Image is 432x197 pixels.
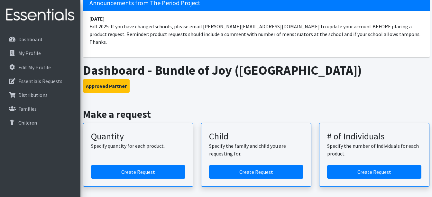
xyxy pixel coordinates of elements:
[18,92,48,98] p: Distributions
[3,61,78,74] a: Edit My Profile
[3,4,78,26] img: HumanEssentials
[327,131,421,142] h3: # of Individuals
[209,142,303,157] p: Specify the family and child you are requesting for.
[83,108,430,120] h2: Make a request
[89,15,105,22] strong: [DATE]
[3,116,78,129] a: Children
[3,33,78,46] a: Dashboard
[18,78,62,84] p: Essentials Requests
[209,131,303,142] h3: Child
[3,89,78,101] a: Distributions
[327,165,421,179] a: Create a request by number of individuals
[83,79,130,93] button: Approved Partner
[3,75,78,88] a: Essentials Requests
[209,165,303,179] a: Create a request for a child or family
[327,142,421,157] p: Specify the number of individuals for each product.
[18,64,51,70] p: Edit My Profile
[83,62,430,78] h1: Dashboard - Bundle of Joy ([GEOGRAPHIC_DATA])
[83,11,430,50] li: Fall 2025: If you have changed schools, please email [PERSON_NAME][EMAIL_ADDRESS][DOMAIN_NAME] to...
[18,119,37,126] p: Children
[91,131,185,142] h3: Quantity
[18,36,42,42] p: Dashboard
[3,47,78,60] a: My Profile
[18,50,41,56] p: My Profile
[3,102,78,115] a: Families
[18,106,37,112] p: Families
[91,165,185,179] a: Create a request by quantity
[91,142,185,150] p: Specify quantity for each product.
